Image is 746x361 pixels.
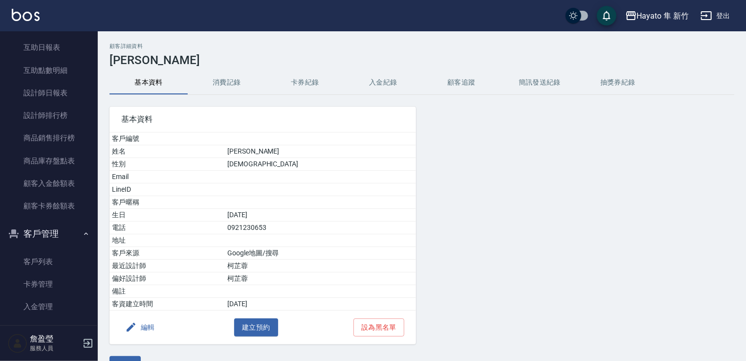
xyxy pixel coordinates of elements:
[225,209,416,222] td: [DATE]
[110,158,225,171] td: 性別
[4,59,94,82] a: 互助點數明細
[188,71,266,94] button: 消費記錄
[110,71,188,94] button: 基本資料
[110,234,225,247] td: 地址
[4,127,94,149] a: 商品銷售排行榜
[110,196,225,209] td: 客戶暱稱
[110,43,734,49] h2: 顧客詳細資料
[353,318,404,337] button: 設為黑名單
[344,71,422,94] button: 入金紀錄
[4,295,94,318] a: 入金管理
[4,36,94,59] a: 互助日報表
[697,7,734,25] button: 登出
[110,272,225,285] td: 偏好設計師
[501,71,579,94] button: 簡訊發送紀錄
[110,260,225,272] td: 最近設計師
[121,318,159,337] button: 編輯
[4,273,94,295] a: 卡券管理
[110,247,225,260] td: 客戶來源
[225,260,416,272] td: 柯芷蓉
[110,53,734,67] h3: [PERSON_NAME]
[110,133,225,145] td: 客戶編號
[637,10,689,22] div: Hayato 隼 新竹
[4,82,94,104] a: 設計師日報表
[110,222,225,234] td: 電話
[4,195,94,217] a: 顧客卡券餘額表
[110,209,225,222] td: 生日
[234,318,278,337] button: 建立預約
[121,114,404,124] span: 基本資料
[4,221,94,247] button: 客戶管理
[110,145,225,158] td: 姓名
[110,298,225,311] td: 客資建立時間
[225,247,416,260] td: Google地圖/搜尋
[266,71,344,94] button: 卡券紀錄
[4,172,94,195] a: 顧客入金餘額表
[225,158,416,171] td: [DEMOGRAPHIC_DATA]
[30,344,80,353] p: 服務人員
[30,334,80,344] h5: 詹盈瑩
[225,222,416,234] td: 0921230653
[4,150,94,172] a: 商品庫存盤點表
[422,71,501,94] button: 顧客追蹤
[110,183,225,196] td: LineID
[597,6,616,25] button: save
[12,9,40,21] img: Logo
[4,250,94,273] a: 客戶列表
[579,71,657,94] button: 抽獎券紀錄
[8,334,27,353] img: Person
[225,298,416,311] td: [DATE]
[110,171,225,183] td: Email
[4,322,94,348] button: 商品管理
[4,104,94,127] a: 設計師排行榜
[225,145,416,158] td: [PERSON_NAME]
[621,6,693,26] button: Hayato 隼 新竹
[110,285,225,298] td: 備註
[225,272,416,285] td: 柯芷蓉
